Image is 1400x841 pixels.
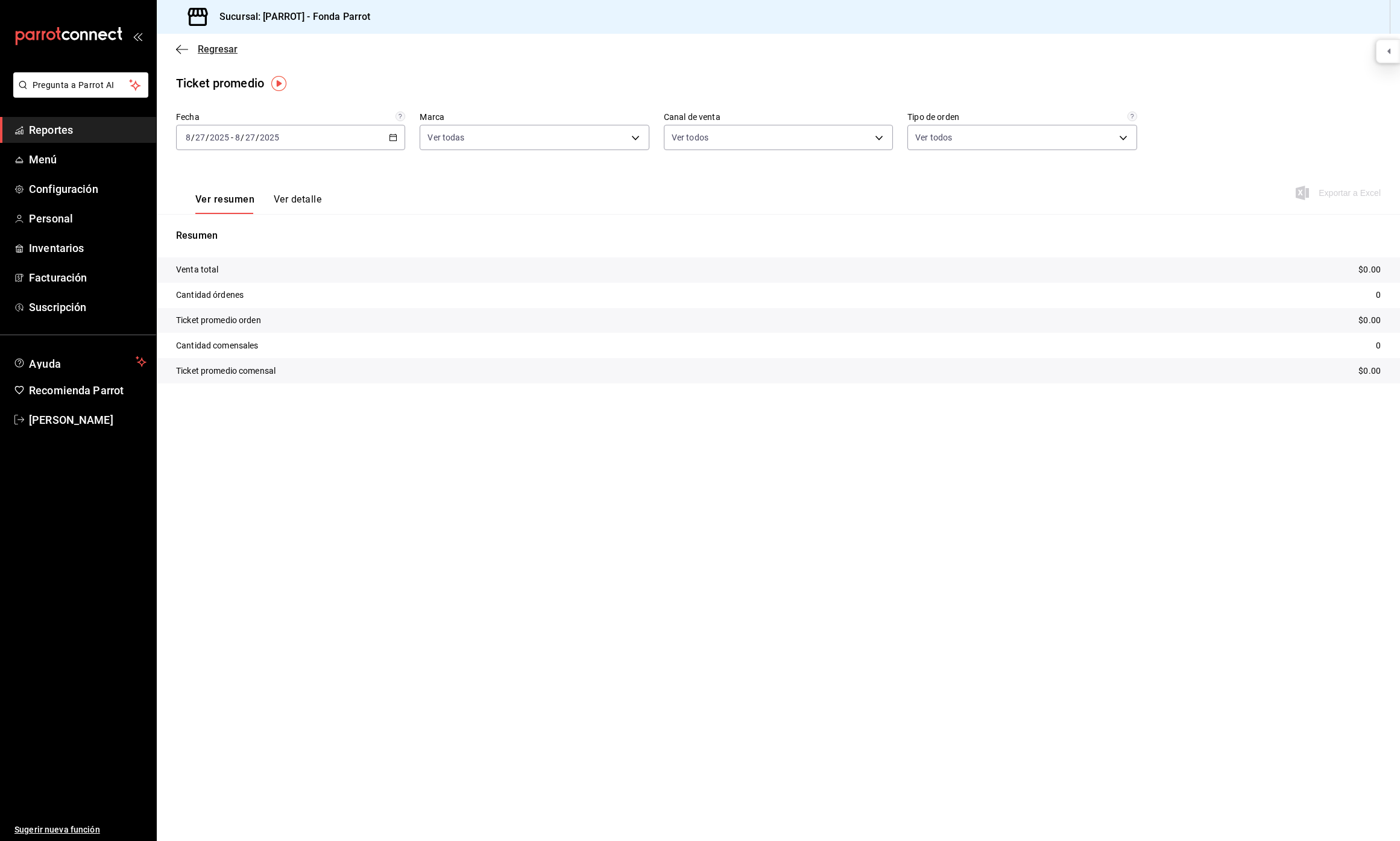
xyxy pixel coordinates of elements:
[176,263,218,276] p: Venta total
[241,133,244,142] span: /
[198,43,238,55] span: Regresar
[907,113,1137,121] label: Tipo de orden
[664,113,893,121] label: Canal de venta
[176,289,244,301] p: Cantidad órdenes
[13,72,148,98] button: Pregunta a Parrot AI
[1358,263,1381,276] p: $0.00
[176,113,405,121] label: Fecha
[29,210,147,227] span: Personal
[176,43,238,55] button: Regresar
[396,112,405,121] svg: Información delimitada a máximo 62 días.
[271,76,286,91] img: Tooltip marker
[176,74,264,92] div: Ticket promedio
[235,133,241,142] input: --
[176,365,276,377] p: Ticket promedio comensal
[231,133,233,142] span: -
[256,133,259,142] span: /
[8,87,148,100] a: Pregunta a Parrot AI
[176,314,261,327] p: Ticket promedio orden
[191,133,195,142] span: /
[29,240,147,256] span: Inventarios
[245,133,256,142] input: --
[29,122,147,138] span: Reportes
[195,194,254,214] button: Ver resumen
[29,412,147,428] span: [PERSON_NAME]
[1358,365,1381,377] p: $0.00
[206,133,209,142] span: /
[915,131,952,143] span: Ver todos
[195,133,206,142] input: --
[427,131,464,143] span: Ver todas
[274,194,321,214] button: Ver detalle
[29,299,147,315] span: Suscripción
[133,31,142,41] button: open_drawer_menu
[1127,112,1137,121] svg: Todas las órdenes contabilizan 1 comensal a excepción de órdenes de mesa con comensales obligator...
[195,194,321,214] div: navigation tabs
[29,269,147,286] span: Facturación
[176,339,259,352] p: Cantidad comensales
[185,133,191,142] input: --
[29,382,147,398] span: Recomienda Parrot
[29,181,147,197] span: Configuración
[209,133,230,142] input: ----
[1358,314,1381,327] p: $0.00
[29,151,147,168] span: Menú
[259,133,280,142] input: ----
[176,228,1381,243] p: Resumen
[1376,289,1381,301] p: 0
[29,354,131,369] span: Ayuda
[33,79,130,92] span: Pregunta a Parrot AI
[672,131,708,143] span: Ver todos
[210,10,370,24] h3: Sucursal: [PARROT] - Fonda Parrot
[420,113,649,121] label: Marca
[1376,339,1381,352] p: 0
[14,824,147,836] span: Sugerir nueva función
